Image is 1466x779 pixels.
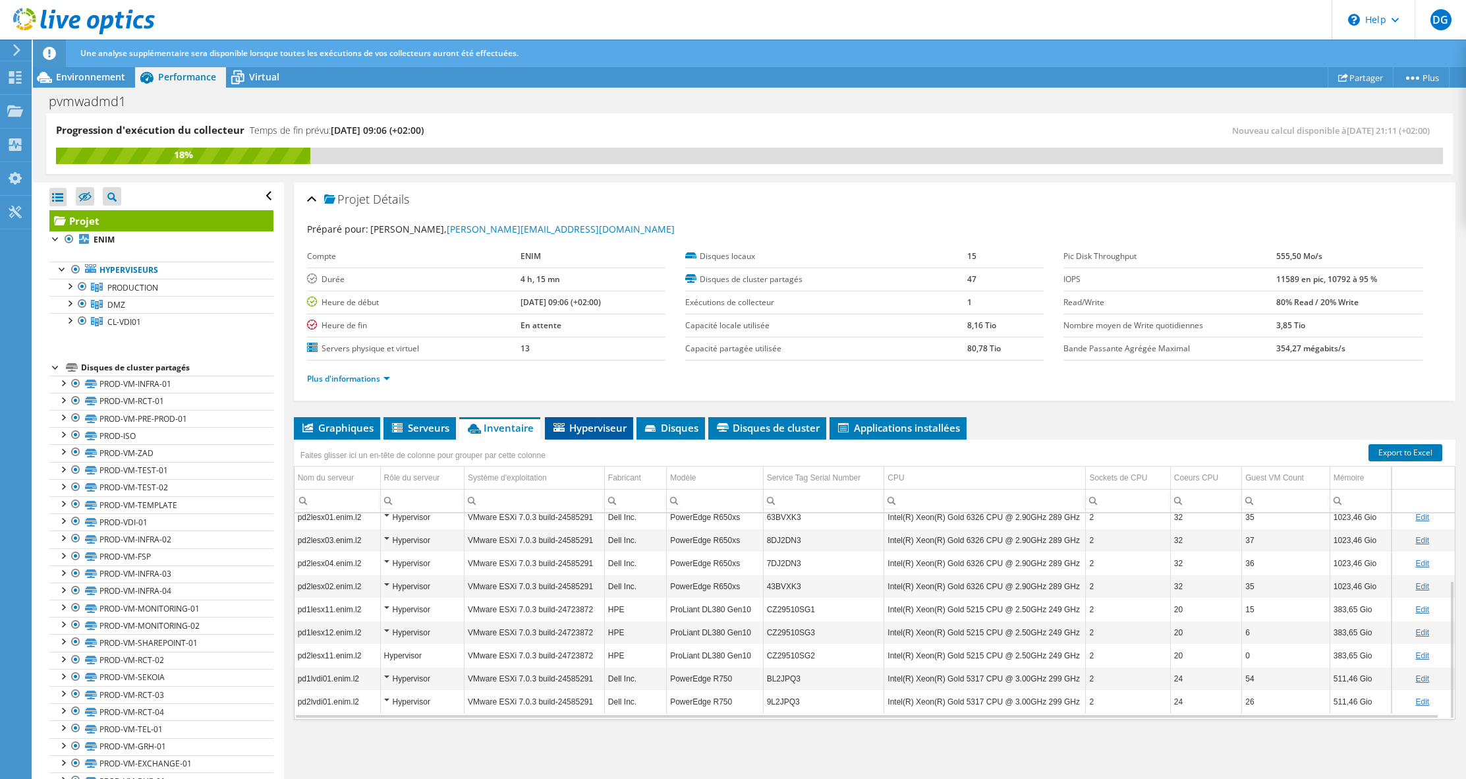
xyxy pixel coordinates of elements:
[297,446,549,465] div: Faites glisser ici un en-tête de colonne pour grouper par cette colonne
[49,738,273,755] a: PROD-VM-GRH-01
[604,505,666,529] td: Column Fabricant, Value Dell Inc.
[380,489,464,512] td: Column Rôle du serveur, Filter cell
[465,667,605,690] td: Column Système d'exploitation, Value VMware ESXi 7.0.3 build-24585291
[466,421,534,434] span: Inventaire
[380,690,464,713] td: Column Rôle du serveur, Value Hypervisor
[1245,470,1304,486] div: Guest VM Count
[1063,319,1276,332] label: Nombre moyen de Write quotidiennes
[767,470,861,486] div: Service Tag Serial Number
[763,489,884,512] td: Column Service Tag Serial Number, Filter cell
[1330,467,1391,490] td: Mémoire Column
[1242,529,1330,552] td: Column Guest VM Count, Value 37
[158,71,216,83] span: Performance
[670,470,696,486] div: Modèle
[49,376,273,393] a: PROD-VM-INFRA-01
[1170,489,1241,512] td: Column Coeurs CPU, Filter cell
[884,598,1086,621] td: Column CPU, Value Intel(R) Xeon(R) Gold 5215 CPU @ 2.50GHz 249 GHz
[1232,125,1436,136] span: Nouveau calcul disponible à
[307,273,521,286] label: Durée
[1063,273,1276,286] label: IOPS
[1170,621,1241,644] td: Column Coeurs CPU, Value 20
[1086,598,1170,621] td: Column Sockets de CPU, Value 2
[1063,296,1276,309] label: Read/Write
[884,621,1086,644] td: Column CPU, Value Intel(R) Xeon(R) Gold 5215 CPU @ 2.50GHz 249 GHz
[1330,621,1391,644] td: Column Mémoire, Value 383,65 Gio
[967,297,972,308] b: 1
[1393,67,1450,88] a: Plus
[1415,536,1429,545] a: Edit
[1170,644,1241,667] td: Column Coeurs CPU, Value 20
[1086,667,1170,690] td: Column Sockets de CPU, Value 2
[249,71,279,83] span: Virtual
[604,644,666,667] td: Column Fabricant, Value HPE
[604,575,666,598] td: Column Fabricant, Value Dell Inc.
[521,250,541,262] b: ENIM
[1174,470,1218,486] div: Coeurs CPU
[380,529,464,552] td: Column Rôle du serveur, Value Hypervisor
[1330,529,1391,552] td: Column Mémoire, Value 1023,46 Gio
[49,548,273,565] a: PROD-VM-FSP
[49,720,273,737] a: PROD-VM-TEL-01
[884,552,1086,575] td: Column CPU, Value Intel(R) Xeon(R) Gold 6326 CPU @ 2.90GHz 289 GHz
[967,274,976,285] b: 47
[967,250,976,262] b: 15
[298,470,354,486] div: Nom du serveur
[667,489,764,512] td: Column Modèle, Filter cell
[49,755,273,772] a: PROD-VM-EXCHANGE-01
[763,467,884,490] td: Service Tag Serial Number Column
[1330,505,1391,529] td: Column Mémoire, Value 1023,46 Gio
[250,123,424,138] h4: Temps de fin prévu:
[604,552,666,575] td: Column Fabricant, Value Dell Inc.
[384,694,461,710] div: Hypervisor
[1330,575,1391,598] td: Column Mémoire, Value 1023,46 Gio
[1086,467,1170,490] td: Sockets de CPU Column
[465,690,605,713] td: Column Système d'exploitation, Value VMware ESXi 7.0.3 build-24585291
[884,467,1086,490] td: CPU Column
[295,575,380,598] td: Column Nom du serveur, Value pd2lesx02.enim.l2
[373,191,409,207] span: Détails
[307,250,521,263] label: Compte
[604,690,666,713] td: Column Fabricant, Value Dell Inc.
[604,667,666,690] td: Column Fabricant, Value Dell Inc.
[1415,651,1429,660] a: Edit
[667,467,764,490] td: Modèle Column
[307,296,521,309] label: Heure de début
[1089,470,1147,486] div: Sockets de CPU
[1242,505,1330,529] td: Column Guest VM Count, Value 35
[1242,598,1330,621] td: Column Guest VM Count, Value 15
[888,470,904,486] div: CPU
[331,124,424,136] span: [DATE] 09:06 (+02:00)
[1368,444,1442,461] a: Export to Excel
[384,556,461,571] div: Hypervisor
[667,552,764,575] td: Column Modèle, Value PowerEdge R650xs
[1170,667,1241,690] td: Column Coeurs CPU, Value 24
[667,621,764,644] td: Column Modèle, Value ProLiant DL380 Gen10
[1242,644,1330,667] td: Column Guest VM Count, Value 0
[295,505,380,529] td: Column Nom du serveur, Value pd2lesx01.enim.l2
[685,342,967,355] label: Capacité partagée utilisée
[551,421,627,434] span: Hyperviseur
[380,644,464,667] td: Column Rôle du serveur, Value Hypervisor
[1334,470,1365,486] div: Mémoire
[763,552,884,575] td: Column Service Tag Serial Number, Value 7DJ2DN3
[380,467,464,490] td: Rôle du serveur Column
[1170,529,1241,552] td: Column Coeurs CPU, Value 32
[295,467,380,490] td: Nom du serveur Column
[604,621,666,644] td: Column Fabricant, Value HPE
[324,193,370,206] span: Projet
[1330,598,1391,621] td: Column Mémoire, Value 383,65 Gio
[1086,644,1170,667] td: Column Sockets de CPU, Value 2
[643,421,698,434] span: Disques
[667,598,764,621] td: Column Modèle, Value ProLiant DL380 Gen10
[307,319,521,332] label: Heure de fin
[1242,667,1330,690] td: Column Guest VM Count, Value 54
[604,598,666,621] td: Column Fabricant, Value HPE
[384,533,461,548] div: Hypervisor
[685,319,967,332] label: Capacité locale utilisée
[763,621,884,644] td: Column Service Tag Serial Number, Value CZ29510SG3
[667,690,764,713] td: Column Modèle, Value PowerEdge R750
[380,552,464,575] td: Column Rôle du serveur, Value Hypervisor
[763,644,884,667] td: Column Service Tag Serial Number, Value CZ29510SG2
[370,223,675,235] span: [PERSON_NAME],
[384,509,461,525] div: Hypervisor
